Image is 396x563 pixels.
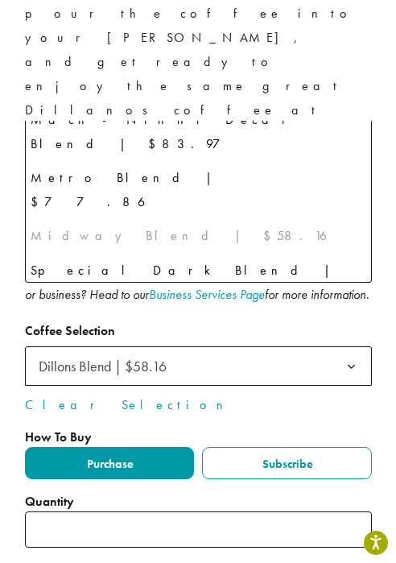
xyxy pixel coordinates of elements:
div: Quantity [25,492,372,511]
span: Dillons Blend | $58.16 [39,357,167,375]
i: Did you know that you can serve our coffee and products in your cafe or business? Head to our for... [25,262,371,303]
div: Mach-Ninni Decaf Blend | $83.97 [31,108,366,156]
div: Special Dark Blend | $78.85 [31,259,366,307]
span: How To Buy [25,428,92,445]
div: Midway Blend | $58.16 [31,224,366,248]
div: Metro Blend | $77.86 [31,166,366,214]
label: Coffee Selection [25,320,372,343]
span: Dillons Blend | $58.16 [25,346,372,386]
span: Purchase [85,456,134,472]
input: Product quantity [25,511,372,548]
a: Clear Selection [25,395,372,415]
span: Dillons Blend | $58.16 [32,350,183,382]
span: Subscribe [260,456,313,472]
a: Business Services Page [149,286,265,303]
